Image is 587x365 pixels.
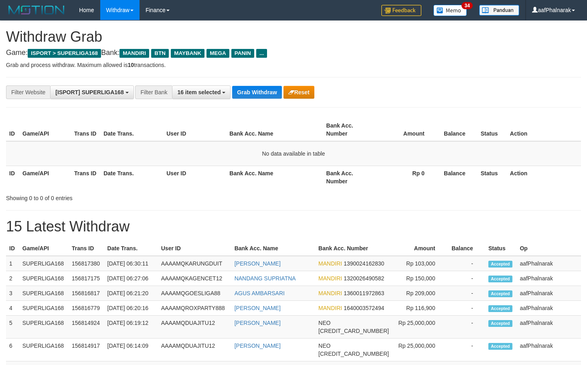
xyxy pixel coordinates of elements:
[6,241,19,256] th: ID
[323,118,375,141] th: Bank Acc. Number
[516,316,581,339] td: aafPhalnarak
[478,166,507,189] th: Status
[69,241,104,256] th: Trans ID
[100,118,163,141] th: Date Trans.
[19,271,69,286] td: SUPERLIGA168
[392,301,447,316] td: Rp 116,900
[232,86,281,99] button: Grab Withdraw
[119,49,149,58] span: MANDIRI
[283,86,314,99] button: Reset
[104,241,158,256] th: Date Trans.
[392,316,447,339] td: Rp 25,000,000
[488,343,512,350] span: Accepted
[55,89,123,95] span: [ISPORT] SUPERLIGA168
[163,118,226,141] th: User ID
[71,166,100,189] th: Trans ID
[158,286,231,301] td: AAAAMQGOESLIGA88
[488,320,512,327] span: Accepted
[375,118,437,141] th: Amount
[516,286,581,301] td: aafPhalnarak
[19,166,71,189] th: Game/API
[235,320,281,326] a: [PERSON_NAME]
[488,276,512,282] span: Accepted
[516,271,581,286] td: aafPhalnarak
[6,301,19,316] td: 4
[315,241,392,256] th: Bank Acc. Number
[19,286,69,301] td: SUPERLIGA168
[69,271,104,286] td: 156817175
[6,339,19,361] td: 6
[507,166,581,189] th: Action
[71,118,100,141] th: Trans ID
[231,241,315,256] th: Bank Acc. Name
[447,316,485,339] td: -
[28,49,101,58] span: ISPORT > SUPERLIGA168
[516,256,581,271] td: aafPhalnarak
[69,339,104,361] td: 156814917
[507,118,581,141] th: Action
[488,290,512,297] span: Accepted
[235,290,285,296] a: AGUS AMBARSARI
[6,141,581,166] td: No data available in table
[158,316,231,339] td: AAAAMQDUAJITU12
[318,290,342,296] span: MANDIRI
[163,166,226,189] th: User ID
[6,49,581,57] h4: Game: Bank:
[344,260,384,267] span: Copy 1390024162830 to clipboard
[104,316,158,339] td: [DATE] 06:19:12
[6,271,19,286] td: 2
[516,241,581,256] th: Op
[235,343,281,349] a: [PERSON_NAME]
[177,89,221,95] span: 16 item selected
[69,301,104,316] td: 156816779
[479,5,519,16] img: panduan.png
[50,85,134,99] button: [ISPORT] SUPERLIGA168
[104,271,158,286] td: [DATE] 06:27:06
[235,260,281,267] a: [PERSON_NAME]
[104,286,158,301] td: [DATE] 06:21:20
[19,301,69,316] td: SUPERLIGA168
[104,256,158,271] td: [DATE] 06:30:11
[69,286,104,301] td: 156816817
[158,271,231,286] td: AAAAMQKAGENCET12
[485,241,517,256] th: Status
[381,5,421,16] img: Feedback.jpg
[447,241,485,256] th: Balance
[516,339,581,361] td: aafPhalnarak
[19,339,69,361] td: SUPERLIGA168
[478,118,507,141] th: Status
[69,316,104,339] td: 156814924
[235,305,281,311] a: [PERSON_NAME]
[318,351,389,357] span: Copy 5859457140486971 to clipboard
[19,241,69,256] th: Game/API
[6,256,19,271] td: 1
[231,49,254,58] span: PANIN
[158,339,231,361] td: AAAAMQDUAJITU12
[462,2,472,9] span: 34
[318,320,330,326] span: NEO
[19,118,71,141] th: Game/API
[104,301,158,316] td: [DATE] 06:20:16
[318,260,342,267] span: MANDIRI
[447,271,485,286] td: -
[344,305,384,311] span: Copy 1640003572494 to clipboard
[19,316,69,339] td: SUPERLIGA168
[447,339,485,361] td: -
[392,286,447,301] td: Rp 209,000
[151,49,169,58] span: BTN
[516,301,581,316] td: aafPhalnarak
[158,301,231,316] td: AAAAMQROXPARTY888
[323,166,375,189] th: Bank Acc. Number
[6,316,19,339] td: 5
[235,275,296,282] a: NANDANG SUPRIATNA
[6,191,239,202] div: Showing 0 to 0 of 0 entries
[392,271,447,286] td: Rp 150,000
[344,290,384,296] span: Copy 1360011972863 to clipboard
[128,62,134,68] strong: 10
[488,261,512,268] span: Accepted
[392,241,447,256] th: Amount
[318,275,342,282] span: MANDIRI
[100,166,163,189] th: Date Trans.
[437,166,478,189] th: Balance
[392,256,447,271] td: Rp 103,000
